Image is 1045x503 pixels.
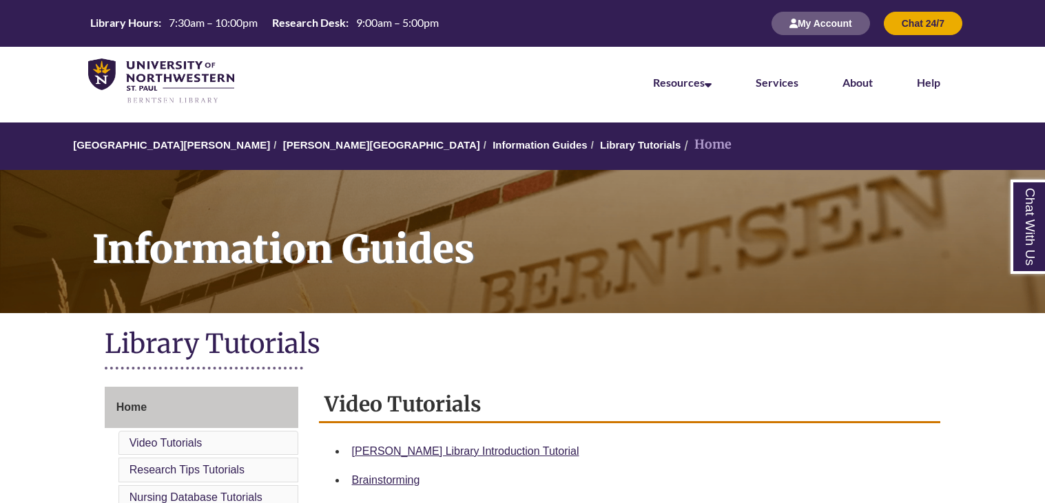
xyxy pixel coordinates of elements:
[116,401,147,413] span: Home
[681,135,732,155] li: Home
[884,12,962,35] button: Chat 24/7
[653,76,712,89] a: Resources
[283,139,480,151] a: [PERSON_NAME][GEOGRAPHIC_DATA]
[884,17,962,29] a: Chat 24/7
[267,15,351,30] th: Research Desk:
[352,474,420,486] a: Brainstorming
[77,170,1045,295] h1: Information Guides
[105,387,298,428] a: Home
[493,139,588,151] a: Information Guides
[917,76,940,89] a: Help
[169,16,258,29] span: 7:30am – 10:00pm
[88,58,234,105] img: UNWSP Library Logo
[756,76,798,89] a: Services
[73,139,270,151] a: [GEOGRAPHIC_DATA][PERSON_NAME]
[85,15,444,32] a: Hours Today
[600,139,681,151] a: Library Tutorials
[842,76,873,89] a: About
[772,12,870,35] button: My Account
[85,15,163,30] th: Library Hours:
[352,445,579,457] a: [PERSON_NAME] Library Introduction Tutorial
[130,437,203,449] a: Video Tutorials
[130,464,245,475] a: Research Tips Tutorials
[105,327,941,363] h1: Library Tutorials
[130,491,262,503] a: Nursing Database Tutorials
[356,16,439,29] span: 9:00am – 5:00pm
[319,387,941,423] h2: Video Tutorials
[85,15,444,30] table: Hours Today
[772,17,870,29] a: My Account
